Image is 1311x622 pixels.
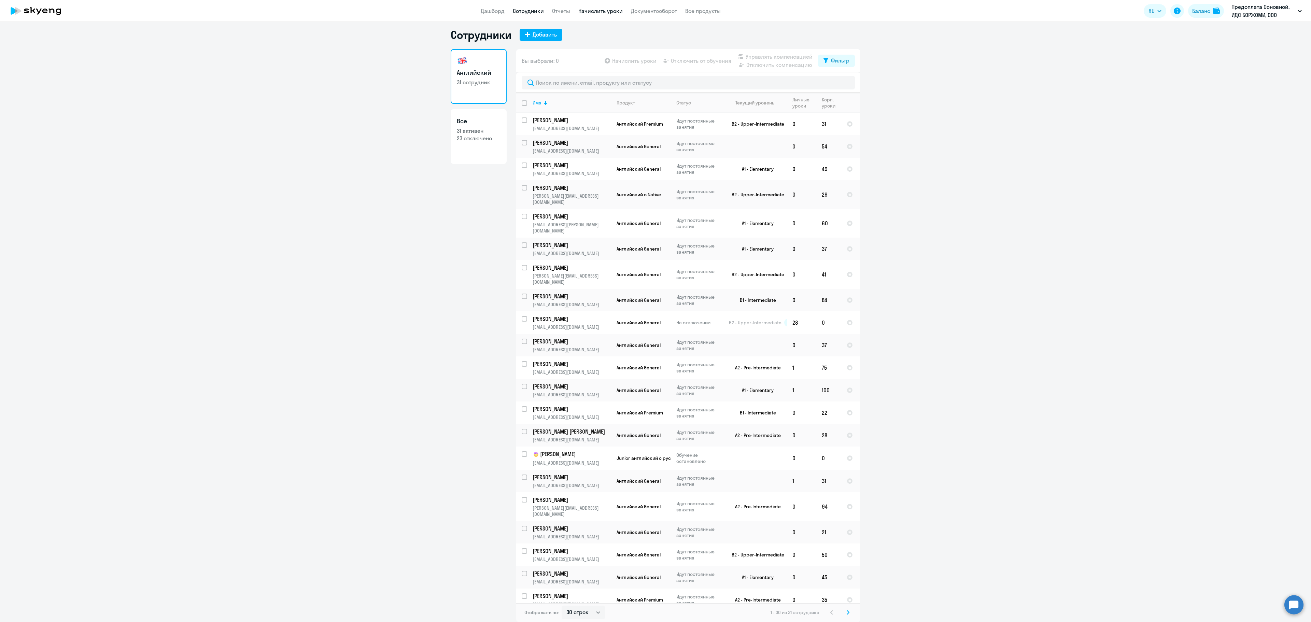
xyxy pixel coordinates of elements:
[676,429,723,441] p: Идут постоянные занятия
[787,379,816,401] td: 1
[533,473,611,481] a: [PERSON_NAME]
[524,609,559,616] span: Отображать по:
[533,450,610,458] p: [PERSON_NAME]
[533,324,611,330] p: [EMAIL_ADDRESS][DOMAIN_NAME]
[676,100,691,106] div: Статус
[533,125,611,131] p: [EMAIL_ADDRESS][DOMAIN_NAME]
[816,113,841,135] td: 31
[676,549,723,561] p: Идут постоянные занятия
[457,135,501,142] p: 23 отключено
[533,213,611,220] a: [PERSON_NAME]
[617,432,661,438] span: Английский General
[676,571,723,583] p: Идут постоянные занятия
[451,49,507,104] a: Английский31 сотрудник
[676,118,723,130] p: Идут постоянные занятия
[831,56,849,65] div: Фильтр
[676,294,723,306] p: Идут постоянные занятия
[513,8,544,14] a: Сотрудники
[723,543,787,566] td: B2 - Upper-Intermediate
[533,525,611,532] a: [PERSON_NAME]
[787,492,816,521] td: 0
[676,188,723,201] p: Идут постоянные занятия
[617,220,661,226] span: Английский General
[533,428,611,435] a: [PERSON_NAME] [PERSON_NAME]
[533,473,610,481] p: [PERSON_NAME]
[617,143,661,150] span: Английский General
[1228,3,1305,19] button: Предоплата Основной, ИДС БОРЖОМИ, ООО
[787,113,816,135] td: 0
[533,601,611,607] p: [EMAIL_ADDRESS][DOMAIN_NAME]
[552,8,570,14] a: Отчеты
[816,521,841,543] td: 21
[787,260,816,289] td: 0
[533,437,611,443] p: [EMAIL_ADDRESS][DOMAIN_NAME]
[533,392,611,398] p: [EMAIL_ADDRESS][DOMAIN_NAME]
[533,264,611,271] a: [PERSON_NAME]
[533,338,610,345] p: [PERSON_NAME]
[533,100,541,106] div: Имя
[533,450,611,458] a: child[PERSON_NAME]
[676,268,723,281] p: Идут постоянные занятия
[676,384,723,396] p: Идут постоянные занятия
[816,135,841,158] td: 54
[533,592,610,600] p: [PERSON_NAME]
[533,293,611,300] a: [PERSON_NAME]
[729,320,781,326] span: B2 - Upper-Intermediate
[723,424,787,447] td: A2 - Pre-Intermediate
[816,447,841,470] td: 0
[676,163,723,175] p: Идут постоянные занятия
[533,241,610,249] p: [PERSON_NAME]
[1188,4,1224,18] button: Балансbalance
[1144,4,1166,18] button: RU
[723,566,787,589] td: A1 - Elementary
[533,496,611,504] a: [PERSON_NAME]
[816,589,841,611] td: 35
[787,447,816,470] td: 0
[533,505,611,517] p: [PERSON_NAME][EMAIL_ADDRESS][DOMAIN_NAME]
[533,273,611,285] p: [PERSON_NAME][EMAIL_ADDRESS][DOMAIN_NAME]
[822,97,841,109] div: Корп. уроки
[457,79,501,86] p: 31 сотрудник
[533,161,610,169] p: [PERSON_NAME]
[816,566,841,589] td: 45
[533,250,611,256] p: [EMAIL_ADDRESS][DOMAIN_NAME]
[457,55,468,66] img: english
[533,139,610,146] p: [PERSON_NAME]
[533,315,611,323] a: [PERSON_NAME]
[723,356,787,379] td: A2 - Pre-Intermediate
[816,334,841,356] td: 37
[685,8,721,14] a: Все продукты
[787,401,816,424] td: 0
[617,320,661,326] span: Английский General
[729,100,787,106] div: Текущий уровень
[617,504,661,510] span: Английский General
[818,55,855,67] button: Фильтр
[792,97,816,109] div: Личные уроки
[617,342,661,348] span: Английский General
[533,547,610,555] p: [PERSON_NAME]
[533,241,611,249] a: [PERSON_NAME]
[617,100,635,106] div: Продукт
[787,589,816,611] td: 0
[533,347,611,353] p: [EMAIL_ADDRESS][DOMAIN_NAME]
[533,525,610,532] p: [PERSON_NAME]
[617,410,663,416] span: Английский Premium
[617,246,661,252] span: Английский General
[533,338,611,345] a: [PERSON_NAME]
[533,100,611,106] div: Имя
[816,260,841,289] td: 41
[787,135,816,158] td: 0
[787,521,816,543] td: 0
[451,28,511,42] h1: Сотрудники
[617,574,661,580] span: Английский General
[533,570,610,577] p: [PERSON_NAME]
[816,356,841,379] td: 75
[723,158,787,180] td: A1 - Elementary
[533,360,611,368] a: [PERSON_NAME]
[676,526,723,538] p: Идут постоянные занятия
[723,260,787,289] td: B2 - Upper-Intermediate
[533,170,611,176] p: [EMAIL_ADDRESS][DOMAIN_NAME]
[617,455,745,461] span: Junior английский с русскоговорящим преподавателем
[533,301,611,308] p: [EMAIL_ADDRESS][DOMAIN_NAME]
